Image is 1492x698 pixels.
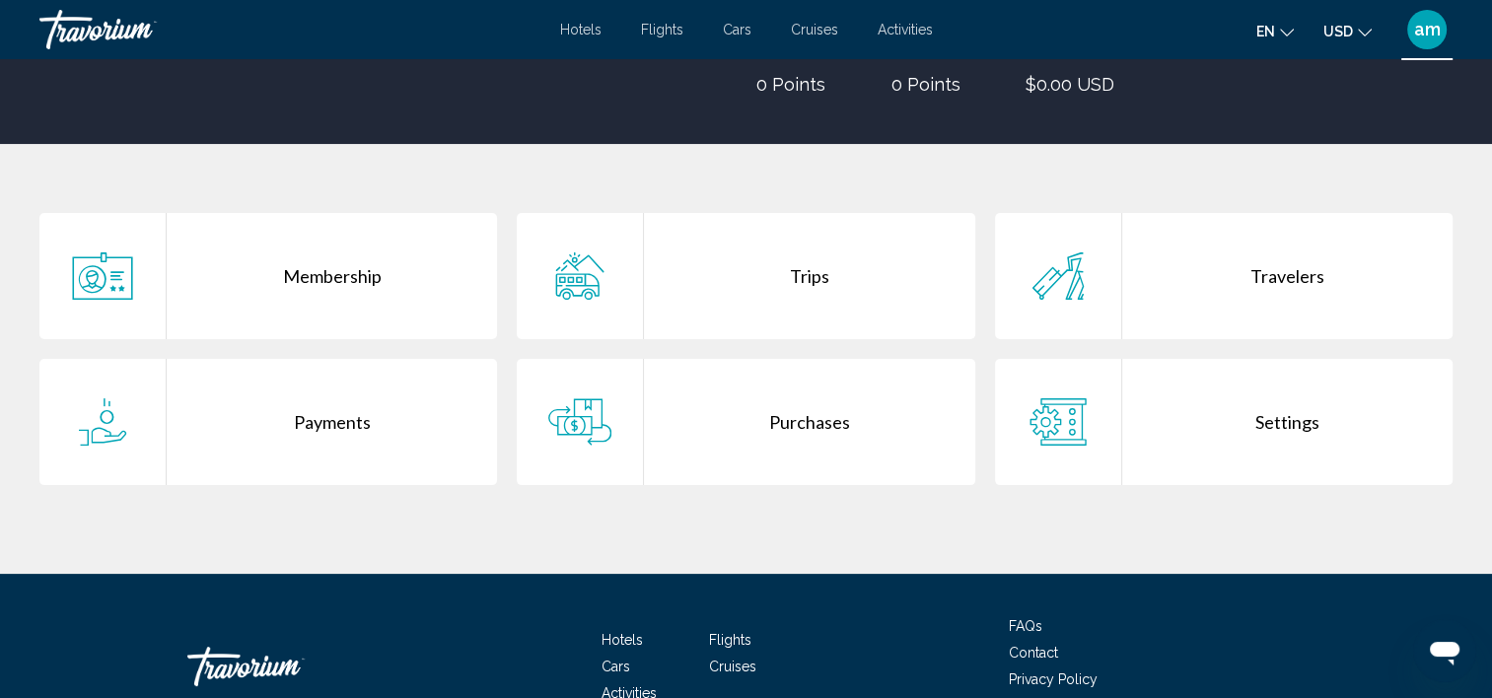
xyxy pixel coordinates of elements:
a: Cars [602,659,630,674]
a: Flights [709,632,751,648]
button: Change currency [1323,17,1372,45]
a: Privacy Policy [1009,671,1098,687]
div: Travelers [1122,213,1453,339]
div: Purchases [644,359,974,485]
div: Payments [167,359,497,485]
a: Flights [641,22,683,37]
a: FAQs [1009,618,1042,634]
p: $0.00 USD [1026,74,1114,95]
span: am [1414,20,1441,39]
a: Hotels [560,22,602,37]
iframe: Button to launch messaging window [1413,619,1476,682]
a: Purchases [517,359,974,485]
a: Cruises [791,22,838,37]
a: Travorium [187,637,385,696]
a: Cruises [709,659,756,674]
button: User Menu [1401,9,1453,50]
p: 0 Points [756,74,842,95]
button: Change language [1256,17,1294,45]
a: Travelers [995,213,1453,339]
a: Membership [39,213,497,339]
a: Hotels [602,632,643,648]
div: Trips [644,213,974,339]
a: Activities [878,22,933,37]
a: Payments [39,359,497,485]
a: Cars [723,22,751,37]
p: 0 Points [891,74,976,95]
a: Trips [517,213,974,339]
div: Membership [167,213,497,339]
div: Settings [1122,359,1453,485]
span: en [1256,24,1275,39]
a: Settings [995,359,1453,485]
a: Travorium [39,10,540,49]
span: USD [1323,24,1353,39]
a: Contact [1009,645,1058,661]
